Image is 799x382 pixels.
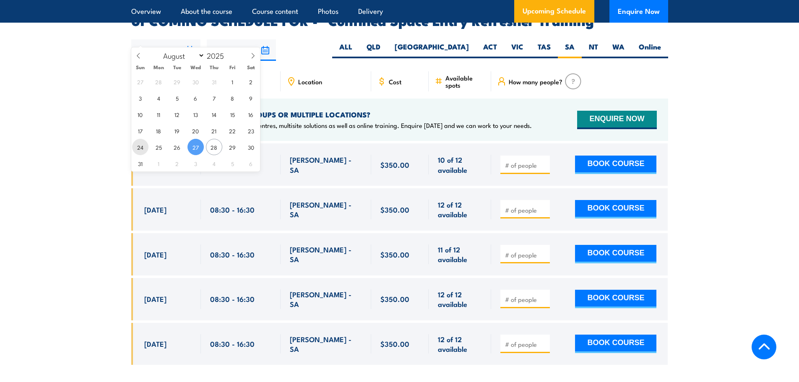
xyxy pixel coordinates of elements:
span: [PERSON_NAME] - SA [290,334,362,354]
button: BOOK COURSE [575,200,656,218]
span: August 14, 2025 [206,106,222,122]
span: Available spots [445,74,485,88]
span: 12 of 12 available [438,289,482,309]
span: August 18, 2025 [151,122,167,139]
span: July 27, 2025 [132,73,148,90]
span: September 2, 2025 [169,155,185,172]
span: August 29, 2025 [224,139,241,155]
p: We offer onsite training, training at our centres, multisite solutions as well as online training... [144,121,532,130]
span: August 25, 2025 [151,139,167,155]
span: August 21, 2025 [206,122,222,139]
button: ENQUIRE NOW [577,111,656,129]
span: August 12, 2025 [169,106,185,122]
span: August 23, 2025 [243,122,259,139]
span: August 16, 2025 [243,106,259,122]
span: August 9, 2025 [243,90,259,106]
span: 11 of 12 available [438,244,482,264]
button: BOOK COURSE [575,156,656,174]
span: [PERSON_NAME] - SA [290,289,362,309]
span: August 8, 2025 [224,90,241,106]
span: August 31, 2025 [132,155,148,172]
span: Wed [186,65,205,70]
span: Tue [168,65,186,70]
span: July 29, 2025 [169,73,185,90]
span: [PERSON_NAME] - SA [290,200,362,219]
span: August 1, 2025 [224,73,241,90]
label: [GEOGRAPHIC_DATA] [388,42,476,58]
span: [DATE] [144,294,167,304]
input: From date [131,39,200,61]
span: 08:30 - 16:30 [210,205,255,214]
button: BOOK COURSE [575,245,656,263]
span: August 30, 2025 [243,139,259,155]
span: August 6, 2025 [187,90,204,106]
span: Sun [131,65,150,70]
span: Mon [149,65,168,70]
span: August 13, 2025 [187,106,204,122]
label: QLD [359,42,388,58]
span: August 3, 2025 [132,90,148,106]
span: August 17, 2025 [132,122,148,139]
input: To date [207,39,276,61]
span: Sat [242,65,260,70]
span: Fri [223,65,242,70]
span: August 27, 2025 [187,139,204,155]
span: 08:30 - 16:30 [210,249,255,259]
select: Month [159,50,205,61]
span: August 15, 2025 [224,106,241,122]
span: August 26, 2025 [169,139,185,155]
button: BOOK COURSE [575,290,656,308]
label: WA [605,42,632,58]
span: Cost [389,78,401,85]
label: VIC [504,42,531,58]
span: August 11, 2025 [151,106,167,122]
label: ALL [332,42,359,58]
span: September 1, 2025 [151,155,167,172]
span: $350.00 [380,339,409,348]
span: August 7, 2025 [206,90,222,106]
span: July 30, 2025 [187,73,204,90]
span: Thu [205,65,223,70]
h2: UPCOMING SCHEDULE FOR - "Confined Space Entry Refresher Training" [131,14,668,26]
span: [DATE] [144,205,167,214]
span: July 28, 2025 [151,73,167,90]
span: 12 of 12 available [438,334,482,354]
span: September 5, 2025 [224,155,241,172]
span: July 31, 2025 [206,73,222,90]
span: September 3, 2025 [187,155,204,172]
span: 08:30 - 16:30 [210,339,255,348]
label: TAS [531,42,558,58]
input: Year [205,50,232,60]
span: 10 of 12 available [438,155,482,174]
label: SA [558,42,582,58]
span: August 10, 2025 [132,106,148,122]
label: ACT [476,42,504,58]
button: BOOK COURSE [575,335,656,353]
span: $350.00 [380,205,409,214]
span: How many people? [509,78,562,85]
span: 08:30 - 16:30 [210,294,255,304]
label: Online [632,42,668,58]
span: $350.00 [380,249,409,259]
input: # of people [505,251,547,259]
span: August 4, 2025 [151,90,167,106]
span: [DATE] [144,249,167,259]
input: # of people [505,340,547,348]
span: Location [298,78,322,85]
input: # of people [505,161,547,169]
span: August 22, 2025 [224,122,241,139]
label: NT [582,42,605,58]
span: August 24, 2025 [132,139,148,155]
span: September 4, 2025 [206,155,222,172]
span: August 28, 2025 [206,139,222,155]
input: # of people [505,295,547,304]
span: August 5, 2025 [169,90,185,106]
h4: NEED TRAINING FOR LARGER GROUPS OR MULTIPLE LOCATIONS? [144,110,532,119]
span: $350.00 [380,160,409,169]
input: # of people [505,206,547,214]
span: August 19, 2025 [169,122,185,139]
span: September 6, 2025 [243,155,259,172]
span: 12 of 12 available [438,200,482,219]
span: [PERSON_NAME] - SA [290,155,362,174]
span: [PERSON_NAME] - SA [290,244,362,264]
